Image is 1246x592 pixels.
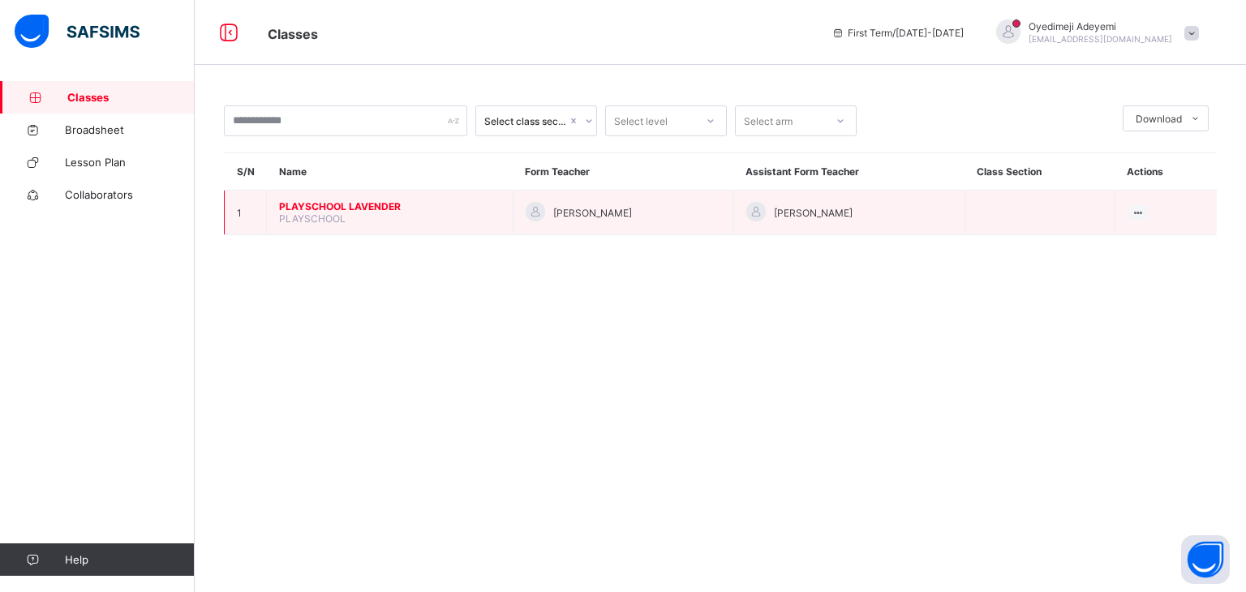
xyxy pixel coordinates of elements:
[744,105,793,136] div: Select arm
[65,156,195,169] span: Lesson Plan
[1136,113,1182,125] span: Download
[225,191,267,235] td: 1
[484,115,567,127] div: Select class section
[225,153,267,191] th: S/N
[1115,153,1217,191] th: Actions
[1029,20,1172,32] span: Oyedimeji Adeyemi
[965,153,1115,191] th: Class Section
[774,207,853,219] span: [PERSON_NAME]
[513,153,733,191] th: Form Teacher
[980,19,1207,46] div: OyedimejiAdeyemi
[267,153,513,191] th: Name
[1181,535,1230,584] button: Open asap
[1029,34,1172,44] span: [EMAIL_ADDRESS][DOMAIN_NAME]
[67,91,195,104] span: Classes
[65,123,195,136] span: Broadsheet
[279,212,346,225] span: PLAYSCHOOL
[831,27,964,39] span: session/term information
[65,553,194,566] span: Help
[15,15,140,49] img: safsims
[279,200,501,212] span: PLAYSCHOOL LAVENDER
[733,153,965,191] th: Assistant Form Teacher
[268,26,318,42] span: Classes
[65,188,195,201] span: Collaborators
[553,207,632,219] span: [PERSON_NAME]
[614,105,668,136] div: Select level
